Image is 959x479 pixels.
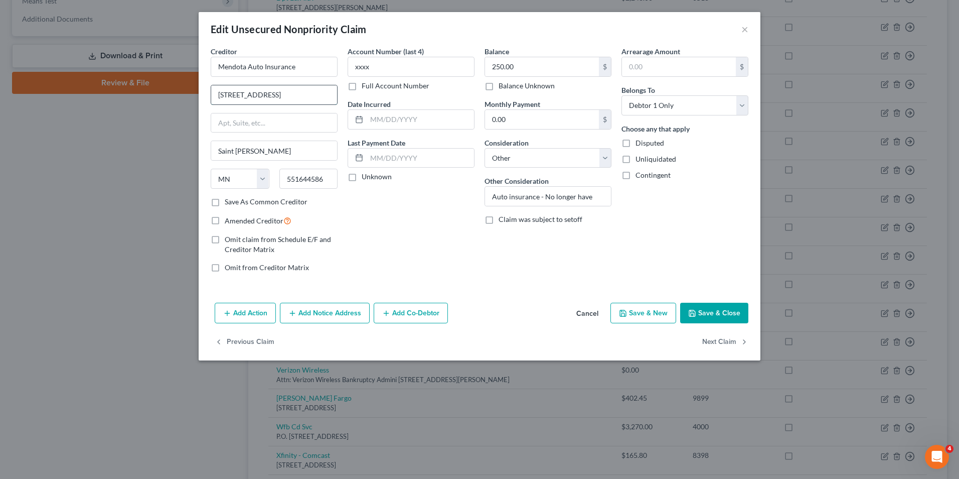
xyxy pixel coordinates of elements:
button: Previous Claim [215,331,274,352]
label: Consideration [485,138,529,148]
label: Account Number (last 4) [348,46,424,57]
input: Apt, Suite, etc... [211,113,337,133]
input: Search creditor by name... [211,57,338,77]
button: Add Notice Address [280,303,370,324]
span: Omit from Creditor Matrix [225,263,309,272]
label: Arrearage Amount [621,46,680,57]
button: Save & New [610,303,676,324]
label: Choose any that apply [621,124,690,134]
input: 0.00 [485,57,599,76]
span: Unliquidated [635,155,676,163]
div: Edit Unsecured Nonpriority Claim [211,22,367,36]
span: Belongs To [621,86,655,94]
input: Specify... [485,187,611,206]
div: $ [599,57,611,76]
input: MM/DD/YYYY [367,149,474,168]
div: $ [736,57,748,76]
span: Contingent [635,171,671,179]
label: Other Consideration [485,176,549,186]
span: Claim was subject to setoff [499,215,582,223]
input: MM/DD/YYYY [367,110,474,129]
button: Add Action [215,303,276,324]
label: Monthly Payment [485,99,540,109]
input: 0.00 [485,110,599,129]
input: 0.00 [622,57,736,76]
span: 4 [945,445,953,453]
span: Creditor [211,47,237,56]
button: Next Claim [702,331,748,352]
label: Date Incurred [348,99,391,109]
input: Enter zip... [279,169,338,189]
iframe: Intercom live chat [925,445,949,469]
label: Save As Common Creditor [225,197,307,207]
button: Cancel [568,304,606,324]
input: XXXX [348,57,474,77]
button: Add Co-Debtor [374,303,448,324]
button: × [741,23,748,35]
span: Amended Creditor [225,216,283,225]
span: Disputed [635,139,664,147]
label: Last Payment Date [348,138,405,148]
button: Save & Close [680,303,748,324]
input: Enter city... [211,141,337,160]
div: $ [599,110,611,129]
label: Balance Unknown [499,81,555,91]
label: Full Account Number [362,81,429,91]
span: Omit claim from Schedule E/F and Creditor Matrix [225,235,331,254]
input: Enter address... [211,85,337,104]
label: Unknown [362,172,392,182]
label: Balance [485,46,509,57]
